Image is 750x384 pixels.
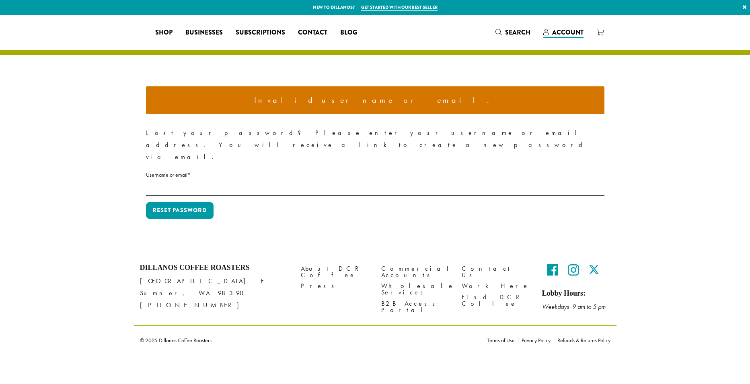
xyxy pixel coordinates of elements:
[146,202,214,219] button: Reset password
[152,93,598,108] li: Invalid username or email.
[487,337,518,343] a: Terms of Use
[462,263,530,281] a: Contact Us
[146,127,604,163] p: Lost your password? Please enter your username or email address. You will receive a link to creat...
[381,298,450,315] a: B2B Access Portal
[462,281,530,292] a: Work Here
[301,281,369,292] a: Press
[542,302,606,311] em: Weekdays 9 am to 5 pm
[489,26,537,39] a: Search
[505,28,530,37] span: Search
[554,337,610,343] a: Refunds & Returns Policy
[298,28,327,38] span: Contact
[361,4,438,11] a: Get started with our best seller
[236,28,285,38] span: Subscriptions
[149,26,179,39] a: Shop
[462,292,530,309] a: Find DCR Coffee
[552,28,584,37] span: Account
[518,337,554,343] a: Privacy Policy
[301,263,369,281] a: About DCR Coffee
[140,337,475,343] p: © 2025 Dillanos Coffee Roasters.
[381,263,450,281] a: Commercial Accounts
[140,275,289,311] p: [GEOGRAPHIC_DATA] E Sumner, WA 98390 [PHONE_NUMBER]
[140,263,289,272] h4: Dillanos Coffee Roasters
[340,28,357,38] span: Blog
[185,28,223,38] span: Businesses
[542,289,610,298] h5: Lobby Hours:
[155,28,173,38] span: Shop
[146,170,604,180] label: Username or email
[381,281,450,298] a: Wholesale Services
